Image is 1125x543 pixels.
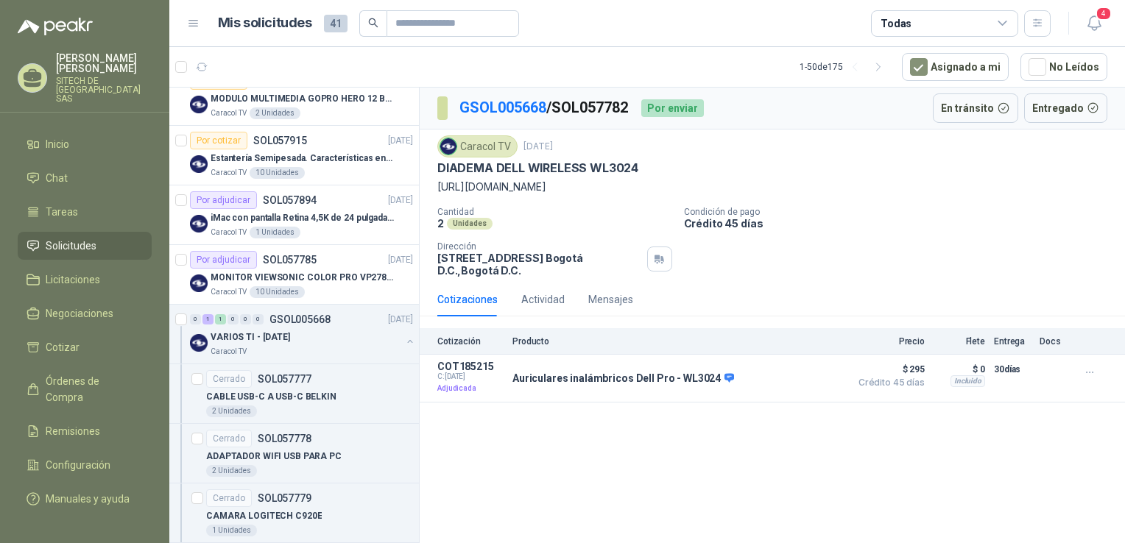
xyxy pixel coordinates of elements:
span: Licitaciones [46,271,100,288]
div: Unidades [447,218,493,230]
button: Asignado a mi [902,53,1009,81]
div: 10 Unidades [250,286,305,298]
div: 2 Unidades [206,465,257,477]
span: 4 [1096,7,1112,21]
h1: Mis solicitudes [218,13,312,34]
div: Por adjudicar [190,191,257,209]
div: Caracol TV [437,135,518,157]
a: Por adjudicarSOL057894[DATE] Company LogoiMac con pantalla Retina 4,5K de 24 pulgadas M4Caracol T... [169,185,419,245]
a: Licitaciones [18,266,152,294]
img: Company Logo [190,96,208,113]
div: Actividad [521,291,565,308]
div: Cotizaciones [437,291,498,308]
div: 0 [190,314,201,324]
div: 2 Unidades [206,405,257,417]
div: Cerrado [206,489,252,507]
div: 0 [228,314,239,324]
p: [DATE] [388,313,413,327]
div: Cerrado [206,430,252,447]
p: CAMARA LOGITECH C920E [206,509,322,523]
p: Caracol TV [211,167,247,179]
div: Por cotizar [190,132,247,149]
p: [PERSON_NAME] [PERSON_NAME] [56,53,152,74]
p: Producto [512,336,842,347]
a: Solicitudes [18,232,152,260]
div: 0 [240,314,251,324]
img: Company Logo [440,138,456,155]
div: Incluido [951,375,985,387]
a: Inicio [18,130,152,158]
a: CerradoSOL057777CABLE USB-C A USB-C BELKIN2 Unidades [169,364,419,424]
button: En tránsito [933,93,1018,123]
span: Cotizar [46,339,80,355]
p: Caracol TV [211,227,247,238]
div: 1 [202,314,214,324]
p: iMac con pantalla Retina 4,5K de 24 pulgadas M4 [211,211,394,225]
p: Cotización [437,336,504,347]
a: Configuración [18,451,152,479]
a: CerradoSOL057778ADAPTADOR WIFI USB PARA PC2 Unidades [169,424,419,483]
p: 30 días [994,361,1031,378]
span: Manuales y ayuda [46,491,130,507]
p: ADAPTADOR WIFI USB PARA PC [206,450,342,464]
p: SOL057894 [263,195,317,205]
p: VARIOS TI - [DATE] [211,330,290,344]
div: Todas [881,15,911,32]
a: CerradoSOL057779CAMARA LOGITECH C920E1 Unidades [169,483,419,543]
p: SOL057785 [263,255,317,265]
p: Estantería Semipesada. Características en el adjunto [211,152,394,166]
div: Por adjudicar [190,251,257,269]
a: Manuales y ayuda [18,485,152,513]
span: Tareas [46,204,78,220]
span: Crédito 45 días [851,378,925,387]
p: SOL057915 [253,135,307,146]
button: Entregado [1024,93,1108,123]
p: Auriculares inalámbricos Dell Pro - WL3024 [512,372,734,386]
p: / SOL057782 [459,96,629,119]
img: Company Logo [190,155,208,173]
a: Tareas [18,198,152,226]
div: Cerrado [206,370,252,388]
a: Negociaciones [18,299,152,327]
span: Configuración [46,457,110,473]
p: MODULO MULTIMEDIA GOPRO HERO 12 BLACK [211,92,394,106]
a: Por adjudicarSOL057785[DATE] Company LogoMONITOR VIEWSONIC COLOR PRO VP2786-4KCaracol TV10 Unidades [169,245,419,305]
p: SOL057779 [258,493,311,503]
p: [DATE] [388,134,413,148]
p: GSOL005668 [269,314,331,324]
button: 4 [1081,10,1107,37]
p: Precio [851,336,925,347]
a: Por cotizarSOL058008[DATE] Company LogoMODULO MULTIMEDIA GOPRO HERO 12 BLACKCaracol TV2 Unidades [169,66,419,126]
p: Dirección [437,241,641,252]
span: Solicitudes [46,238,96,254]
div: Mensajes [588,291,633,308]
span: Chat [46,170,68,186]
img: Company Logo [190,334,208,352]
img: Logo peakr [18,18,93,35]
span: Remisiones [46,423,100,439]
span: C: [DATE] [437,372,504,381]
p: [STREET_ADDRESS] Bogotá D.C. , Bogotá D.C. [437,252,641,277]
p: CABLE USB-C A USB-C BELKIN [206,390,336,404]
p: Caracol TV [211,346,247,358]
a: Por cotizarSOL057915[DATE] Company LogoEstantería Semipesada. Características en el adjuntoCaraco... [169,126,419,185]
p: [DATE] [388,253,413,267]
p: [URL][DOMAIN_NAME] [437,179,1107,195]
p: Crédito 45 días [684,217,1120,230]
p: Flete [934,336,985,347]
span: Órdenes de Compra [46,373,138,405]
a: Órdenes de Compra [18,367,152,411]
p: SITECH DE [GEOGRAPHIC_DATA] SAS [56,77,152,103]
p: [DATE] [523,140,553,154]
p: Caracol TV [211,107,247,119]
p: Adjudicada [437,381,504,396]
span: 41 [324,15,348,32]
p: COT185215 [437,361,504,372]
div: 1 - 50 de 175 [800,55,890,79]
img: Company Logo [190,274,208,292]
span: Negociaciones [46,305,113,322]
p: $ 0 [934,361,985,378]
p: [DATE] [388,194,413,207]
div: 2 Unidades [250,107,300,119]
p: Condición de pago [684,207,1120,217]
